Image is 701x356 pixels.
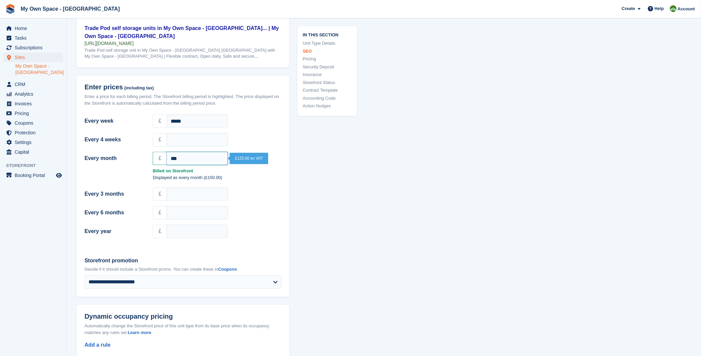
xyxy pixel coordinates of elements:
[218,267,237,272] a: Coupons
[85,342,110,348] a: Add a rule
[303,64,352,70] a: Security Deposit
[85,266,281,273] p: Decide if it should include a Storefront promo. You can create these in .
[678,6,695,12] span: Account
[85,83,123,91] span: Enter prices
[670,5,677,12] img: Keely
[303,87,352,94] a: Contract Template
[6,162,66,169] span: Storefront
[85,227,145,235] label: Every year
[3,53,63,62] a: menu
[655,5,664,12] span: Help
[15,118,55,128] span: Coupons
[622,5,635,12] span: Create
[85,257,281,265] label: Storefront promotion
[15,63,63,76] a: My Own Space - [GEOGRAPHIC_DATA]
[303,103,352,110] a: Action Nudges
[153,168,281,174] strong: Billed on Storefront
[303,48,352,55] a: SEO
[15,89,55,99] span: Analytics
[18,3,122,14] a: My Own Space - [GEOGRAPHIC_DATA]
[15,24,55,33] span: Home
[3,80,63,89] a: menu
[303,56,352,63] a: Pricing
[3,138,63,147] a: menu
[3,24,63,33] a: menu
[303,31,352,38] span: In this section
[85,313,173,320] span: Dynamic occupancy pricing
[85,47,281,59] div: Trade Pod self storage unit in My Own Space - [GEOGRAPHIC_DATA] [GEOGRAPHIC_DATA] with My Own Spa...
[85,117,145,125] label: Every week
[85,323,281,336] div: Automatically change the Storefront price of this unit type from its base price when its occupanc...
[15,147,55,157] span: Capital
[85,154,145,162] label: Every month
[15,80,55,89] span: CRM
[3,99,63,108] a: menu
[85,93,281,106] div: Enter a price for each billing period. The Storefront billing period is highlighted. The price di...
[303,79,352,86] a: Storefront Status
[85,40,281,46] div: [URL][DOMAIN_NAME]
[3,43,63,52] a: menu
[3,109,63,118] a: menu
[55,171,63,179] a: Preview store
[303,40,352,47] a: Unit Type Details
[3,89,63,99] a: menu
[3,171,63,180] a: menu
[15,43,55,52] span: Subscriptions
[5,4,15,14] img: stora-icon-8386f47178a22dfd0bd8f6a31ec36ba5ce8667c1dd55bd0f319d3a0aa187defe.svg
[303,72,352,78] a: Insurance
[124,86,154,91] span: (including tax)
[85,190,145,198] label: Every 3 months
[85,24,281,40] div: Trade Pod self storage units in My Own Space - [GEOGRAPHIC_DATA]... | My Own Space - [GEOGRAPHIC_...
[3,33,63,43] a: menu
[15,53,55,62] span: Sites
[85,136,145,144] label: Every 4 weeks
[3,118,63,128] a: menu
[15,99,55,108] span: Invoices
[128,330,151,335] a: Learn more
[85,209,145,217] label: Every 6 months
[15,128,55,137] span: Protection
[153,174,281,181] p: Displayed as every month (£150.00)
[3,147,63,157] a: menu
[15,171,55,180] span: Booking Portal
[15,109,55,118] span: Pricing
[3,128,63,137] a: menu
[303,95,352,102] a: Accounting Code
[15,138,55,147] span: Settings
[15,33,55,43] span: Tasks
